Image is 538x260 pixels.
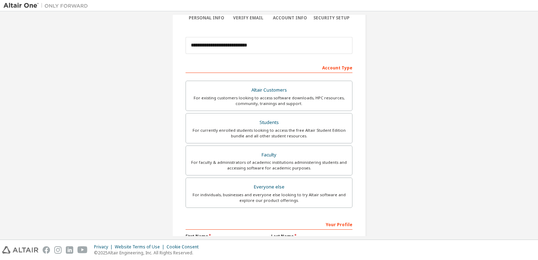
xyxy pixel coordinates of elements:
div: Account Type [186,62,352,73]
div: Everyone else [190,182,348,192]
div: Personal Info [186,15,227,21]
div: Students [190,118,348,128]
div: Security Setup [311,15,353,21]
label: Last Name [271,233,352,239]
div: For currently enrolled students looking to access the free Altair Student Edition bundle and all ... [190,128,348,139]
div: Verify Email [227,15,269,21]
img: Altair One [4,2,92,9]
img: linkedin.svg [66,246,73,254]
div: For existing customers looking to access software downloads, HPC resources, community, trainings ... [190,95,348,106]
label: First Name [186,233,267,239]
div: Website Terms of Use [115,244,167,250]
div: Account Info [269,15,311,21]
div: Privacy [94,244,115,250]
div: For faculty & administrators of academic institutions administering students and accessing softwa... [190,160,348,171]
div: Cookie Consent [167,244,203,250]
img: instagram.svg [54,246,62,254]
div: Your Profile [186,218,352,230]
div: For individuals, businesses and everyone else looking to try Altair software and explore our prod... [190,192,348,203]
img: youtube.svg [77,246,88,254]
img: altair_logo.svg [2,246,38,254]
img: facebook.svg [43,246,50,254]
p: © 2025 Altair Engineering, Inc. All Rights Reserved. [94,250,203,256]
div: Faculty [190,150,348,160]
div: Altair Customers [190,85,348,95]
